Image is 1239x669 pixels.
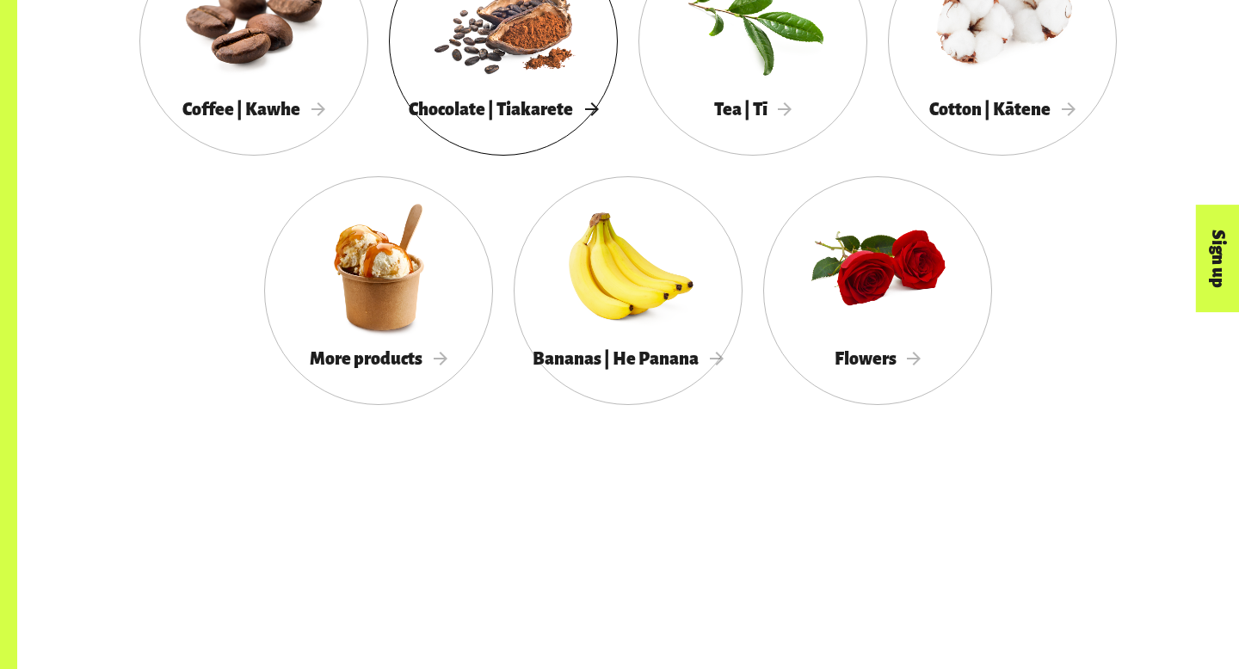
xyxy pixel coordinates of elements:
span: Bananas | He Panana [533,349,724,368]
span: Tea | Tī [714,100,792,119]
a: Flowers [763,176,992,405]
span: More products [310,349,447,368]
span: Cotton | Kātene [929,100,1076,119]
span: Coffee | Kawhe [182,100,325,119]
span: Flowers [835,349,922,368]
span: Chocolate | Tiakarete [409,100,598,119]
a: More products [264,176,493,405]
a: Bananas | He Panana [514,176,743,405]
